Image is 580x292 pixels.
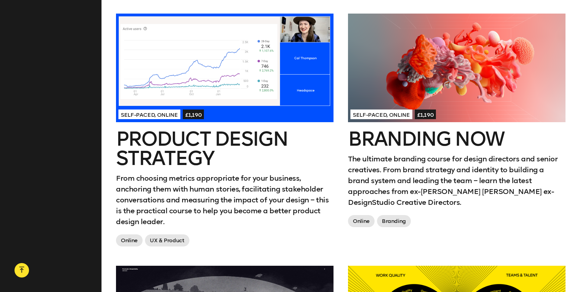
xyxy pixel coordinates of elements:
[348,215,375,227] span: Online
[415,109,436,119] span: £1,190
[348,154,565,208] p: The ultimate branding course for design directors and senior creatives. From brand strategy and i...
[145,234,189,246] span: UX & Product
[183,109,204,119] span: £1,190
[350,109,412,119] span: Self-paced, Online
[348,14,565,230] a: Self-paced, Online£1,190Branding NowThe ultimate branding course for design directors and senior ...
[377,215,411,227] span: Branding
[116,234,143,246] span: Online
[116,173,333,227] p: From choosing metrics appropriate for your business, anchoring them with human stories, facilitat...
[116,129,333,168] h2: Product Design Strategy
[118,109,180,119] span: Self-paced, Online
[348,129,565,149] h2: Branding Now
[116,14,333,249] a: Self-paced, Online£1,190Product Design StrategyFrom choosing metrics appropriate for your busines...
